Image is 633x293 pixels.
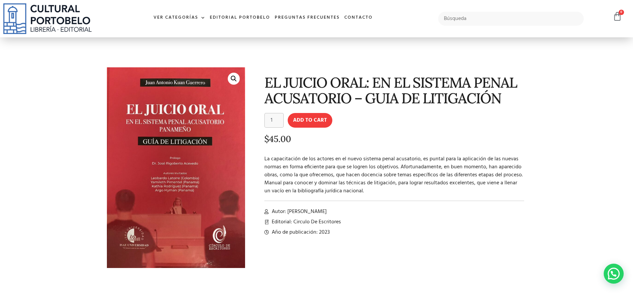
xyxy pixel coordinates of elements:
a: Preguntas frecuentes [272,11,342,25]
a: Editorial Portobelo [207,11,272,25]
input: Product quantity [264,113,284,128]
a: 0 [613,12,622,21]
span: $ [264,133,269,144]
bdi: 45.00 [264,133,291,144]
span: Autor: [PERSON_NAME] [270,208,327,216]
a: Ver Categorías [151,11,207,25]
input: Búsqueda [438,12,584,26]
button: Add to cart [288,113,332,128]
span: Editorial: Circulo De Escritores [270,218,341,226]
span: Año de publicación: 2023 [270,228,330,236]
a: 🔍 [228,73,240,85]
div: Contactar por WhatsApp [604,264,624,284]
span: 0 [619,10,624,15]
h1: EL JUICIO ORAL: EN EL SISTEMA PENAL ACUSATORIO – GUIA DE LITIGACIÓN [264,75,524,106]
a: Contacto [342,11,375,25]
p: La capacitación de los actores en el nuevo sistema penal acusatorio, es puntal para la aplicación... [264,155,524,195]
